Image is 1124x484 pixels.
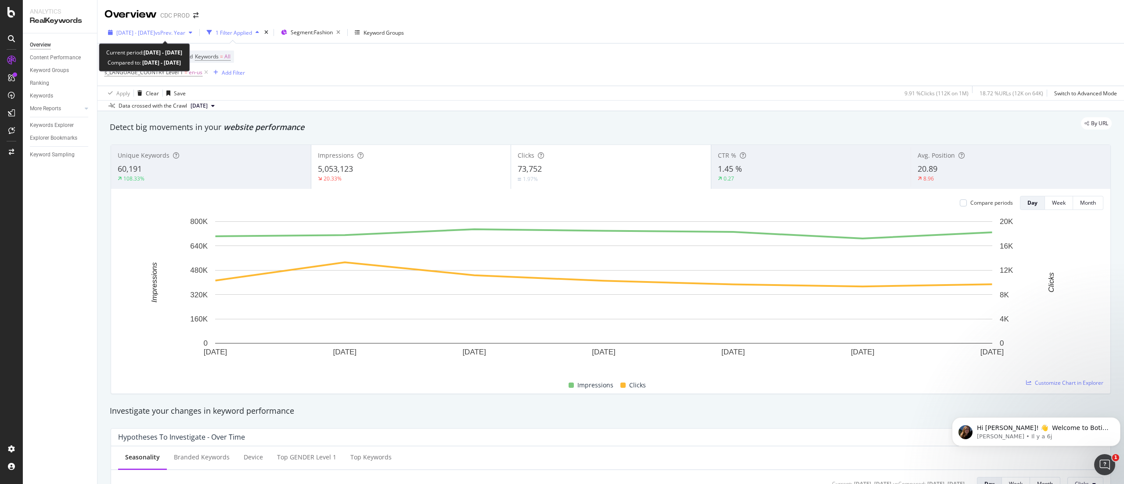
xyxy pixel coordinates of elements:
text: [DATE] [721,348,745,356]
div: Ranking [30,79,49,88]
a: Explorer Bookmarks [30,134,91,143]
text: [DATE] [204,348,227,356]
span: Unique Keywords [118,151,169,159]
div: Branded Keywords [174,453,230,462]
a: Keywords [30,91,91,101]
span: Impressions [577,380,613,390]
div: Week [1052,199,1066,206]
button: Keyword Groups [351,25,407,40]
span: Customize Chart in Explorer [1035,379,1103,386]
button: Segment:Fashion [277,25,344,40]
iframe: Intercom live chat [1094,454,1115,475]
div: Hypotheses to Investigate - Over Time [118,433,245,441]
text: [DATE] [333,348,357,356]
button: [DATE] - [DATE]vsPrev. Year [104,25,196,40]
div: Explorer Bookmarks [30,134,77,143]
span: 20.89 [918,163,937,174]
a: Keywords Explorer [30,121,91,130]
span: Clicks [518,151,534,159]
div: 20.33% [324,175,342,182]
text: 320K [190,291,208,299]
a: Overview [30,40,91,50]
div: times [263,28,270,37]
div: Current period: [106,47,182,58]
div: Compared to: [108,58,181,68]
text: [DATE] [592,348,616,356]
span: 60,191 [118,163,142,174]
div: Keyword Groups [30,66,69,75]
text: Impressions [150,262,159,303]
a: Content Performance [30,53,91,62]
button: [DATE] [187,101,218,111]
a: Keyword Sampling [30,150,91,159]
div: More Reports [30,104,61,113]
button: Add Filter [210,67,245,78]
span: By URL [1091,121,1108,126]
text: [DATE] [980,348,1004,356]
text: 0 [204,339,208,347]
text: 20K [1000,217,1013,226]
div: 8.96 [923,175,934,182]
b: [DATE] - [DATE] [141,59,181,66]
a: More Reports [30,104,82,113]
div: arrow-right-arrow-left [193,12,198,18]
div: Data crossed with the Crawl [119,102,187,110]
span: 2025 Mar. 26th [191,102,208,110]
span: 1 [1112,454,1119,461]
b: [DATE] - [DATE] [144,49,182,56]
div: Content Performance [30,53,81,62]
div: Add Filter [222,69,245,76]
span: [DATE] - [DATE] [116,29,155,36]
span: en-us [189,66,202,79]
text: 800K [190,217,208,226]
a: Customize Chart in Explorer [1026,379,1103,386]
button: Apply [104,86,130,100]
div: Keyword Sampling [30,150,75,159]
div: A chart. [118,217,1090,370]
text: [DATE] [851,348,875,356]
div: Switch to Advanced Mode [1054,90,1117,97]
button: Day [1020,196,1045,210]
div: Day [1027,199,1038,206]
text: 160K [190,315,208,323]
div: Overview [30,40,51,50]
span: 73,752 [518,163,542,174]
button: Week [1045,196,1073,210]
button: Switch to Advanced Mode [1051,86,1117,100]
span: Segment: Fashion [291,29,333,36]
div: Apply [116,90,130,97]
div: 108.33% [123,175,144,182]
text: 640K [190,242,208,250]
a: Ranking [30,79,91,88]
text: 0 [1000,339,1004,347]
span: s_LANGUAGE_COUNTRY Level 1 [104,69,183,76]
button: 1 Filter Applied [203,25,263,40]
text: 16K [1000,242,1013,250]
div: Save [174,90,186,97]
div: CDC PROD [160,11,190,20]
div: 1.97% [523,175,538,183]
span: = [220,53,223,60]
a: Keyword Groups [30,66,91,75]
div: Investigate your changes in keyword performance [110,405,1112,417]
text: [DATE] [462,348,486,356]
div: Keyword Groups [364,29,404,36]
div: legacy label [1081,117,1112,130]
button: Month [1073,196,1103,210]
div: Keywords Explorer [30,121,74,130]
text: 4K [1000,315,1009,323]
div: Clear [146,90,159,97]
div: Top GENDER Level 1 [277,453,336,462]
span: 5,053,123 [318,163,353,174]
span: All [224,51,231,63]
div: 9.91 % Clicks ( 112K on 1M ) [904,90,969,97]
img: Equal [518,178,521,181]
span: = [184,69,187,76]
text: 12K [1000,266,1013,275]
span: 1.45 % [718,163,742,174]
div: Overview [104,7,157,22]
